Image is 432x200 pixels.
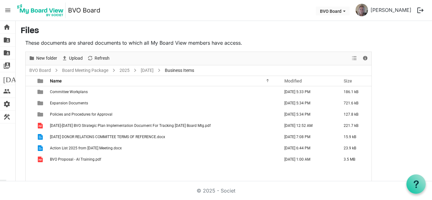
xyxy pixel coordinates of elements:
td: checkbox [26,86,34,97]
button: New folder [28,54,58,62]
h3: Files [21,26,427,37]
button: View dropdownbutton [351,54,358,62]
td: 23.9 kB is template cell column header Size [337,142,371,154]
td: 15.9 kB is template cell column header Size [337,131,371,142]
span: Refresh [94,54,110,62]
td: September 24, 2025 5:34 PM column header Modified [278,97,337,109]
td: is template cell column header type [34,97,48,109]
span: Upload [68,54,83,62]
span: Modified [284,78,302,83]
span: BVO Proposal - AI Training.pdf [50,157,101,162]
div: Details [360,52,371,65]
td: is template cell column header type [34,120,48,131]
a: BVO Board [68,4,100,17]
button: Upload [61,54,84,62]
td: September 24, 2025 5:34 PM column header Modified [278,109,337,120]
span: New folder [36,54,58,62]
a: [PERSON_NAME] [368,4,414,16]
button: Details [361,54,370,62]
td: checkbox [26,154,34,165]
span: Business Items [164,67,195,74]
td: Expansion Documents is template cell column header Name [48,97,278,109]
span: menu [2,4,14,16]
a: © 2025 - Societ [197,187,235,194]
p: These documents are shared documents to which all My Board View members have access. [25,39,372,47]
button: BVO Board dropdownbutton [316,7,350,15]
a: 2025 [118,67,131,74]
span: people [3,85,11,97]
span: Name [50,78,62,83]
span: switch_account [3,59,11,72]
span: Committee Workplans [50,90,88,94]
td: checkbox [26,109,34,120]
span: Expansion Documents [50,101,88,105]
div: View [349,52,360,65]
div: New folder [27,52,59,65]
td: checkbox [26,142,34,154]
button: logout [414,4,427,17]
td: 127.8 kB is template cell column header Size [337,109,371,120]
td: September 20, 2025 6:44 PM column header Modified [278,142,337,154]
span: folder_shared [3,34,11,46]
div: Refresh [85,52,112,65]
td: is template cell column header type [34,109,48,120]
td: September 12, 2025 7:08 PM column header Modified [278,131,337,142]
td: is template cell column header type [34,131,48,142]
td: 721.6 kB is template cell column header Size [337,97,371,109]
a: BVO Board [28,67,52,74]
span: [DATE] [3,72,27,85]
td: is template cell column header type [34,142,48,154]
td: September 19, 2025 1:00 AM column header Modified [278,154,337,165]
span: Size [344,78,352,83]
button: Refresh [86,54,111,62]
td: Action List 2025 from August 28, 2025 Meeting.docx is template cell column header Name [48,142,278,154]
td: 3.5 MB is template cell column header Size [337,154,371,165]
td: BVO Proposal - AI Training.pdf is template cell column header Name [48,154,278,165]
span: home [3,21,11,33]
img: UTfCzewT5rXU4fD18_RCmd8NiOoEVvluYSMOXPyd4SwdCOh8sCAkHe7StodDouQN8cB_eyn1cfkqWhFEANIUxA_thumb.png [356,4,368,16]
td: Policies and Procedures for Approval is template cell column header Name [48,109,278,120]
td: September 23, 2025 12:52 AM column header Modified [278,120,337,131]
td: 2024-2027 BVO Strategic Plan Implementation Document For Tracking Sept 25 2025 Board Mtg.pdf is t... [48,120,278,131]
span: [DATE]-[DATE] BVO Strategic Plan Implementation Document For Tracking [DATE] Board Mtg.pdf [50,123,211,128]
td: is template cell column header type [34,154,48,165]
td: is template cell column header type [34,86,48,97]
span: Action List 2025 from [DATE] Meeting.docx [50,146,122,150]
td: Committee Workplans is template cell column header Name [48,86,278,97]
td: September 24, 2025 5:33 PM column header Modified [278,86,337,97]
div: Upload [59,52,85,65]
td: 186.1 kB is template cell column header Size [337,86,371,97]
td: checkbox [26,120,34,131]
a: My Board View Logo [15,2,68,18]
a: [DATE] [140,67,155,74]
span: construction [3,111,11,123]
span: Policies and Procedures for Approval [50,112,112,117]
td: 221.7 kB is template cell column header Size [337,120,371,131]
span: [DATE] DONOR RELATIONS COMMITTEE TERMS OF REFERENCE.docx [50,135,165,139]
td: checkbox [26,131,34,142]
span: folder_shared [3,47,11,59]
img: My Board View Logo [15,2,66,18]
td: 2025 SEPTEMBER DONOR RELATIONS COMMITTEE TERMS OF REFERENCE.docx is template cell column header Name [48,131,278,142]
td: checkbox [26,97,34,109]
span: settings [3,98,11,110]
a: Board Meeting Package [61,67,110,74]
